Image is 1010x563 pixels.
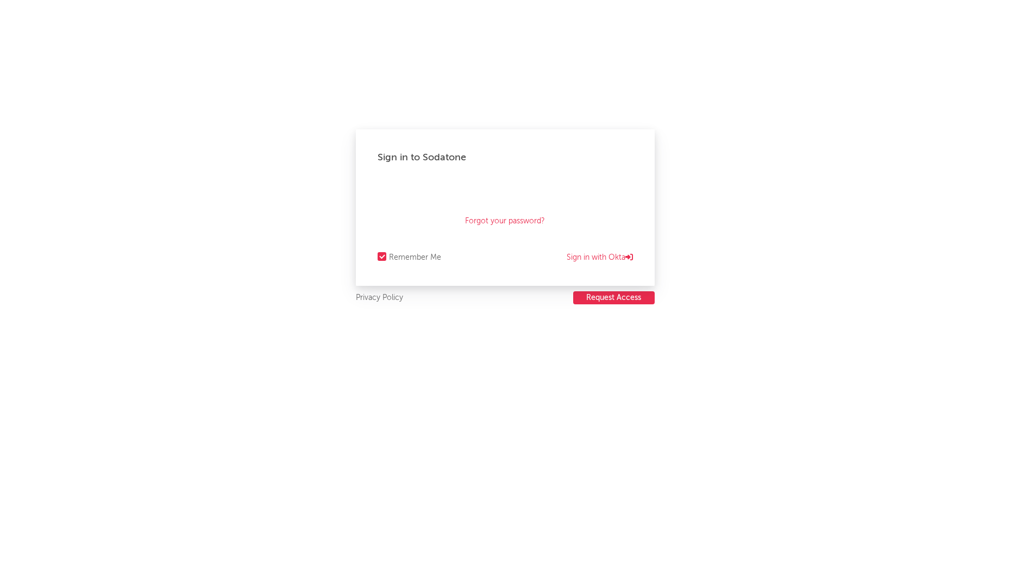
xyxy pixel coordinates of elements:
[356,291,403,305] a: Privacy Policy
[389,251,441,264] div: Remember Me
[567,251,633,264] a: Sign in with Okta
[573,291,655,304] button: Request Access
[573,291,655,305] a: Request Access
[378,151,633,164] div: Sign in to Sodatone
[465,215,545,228] a: Forgot your password?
